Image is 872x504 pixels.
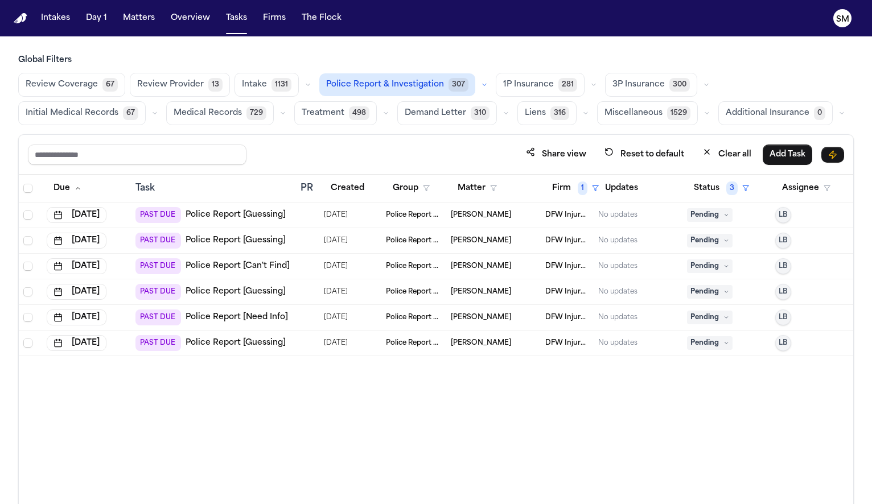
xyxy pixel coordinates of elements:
button: Review Provider13 [130,73,230,97]
span: Jason Shackelford [451,262,511,271]
div: Task [135,181,291,195]
span: Pending [687,208,733,222]
a: Day 1 [81,8,112,28]
span: Police Report & Investigation [386,262,442,271]
span: Tawny Hank [451,236,511,245]
a: Police Report [Need Info] [186,312,288,323]
span: Robert Montes [451,338,511,348]
span: 3 [726,181,738,195]
button: Intakes [36,8,75,28]
span: PAST DUE [135,335,181,351]
button: [DATE] [47,233,106,249]
button: LB [775,258,791,274]
span: 281 [558,78,577,92]
span: Review Coverage [26,79,98,90]
span: 10/1/2025, 6:59:05 AM [324,258,348,274]
span: PAST DUE [135,284,181,300]
span: 67 [123,106,138,120]
button: 1P Insurance281 [496,73,585,97]
button: LB [775,284,791,300]
span: 1 [578,181,587,195]
button: Demand Letter310 [397,101,497,125]
span: LB [779,210,788,220]
button: LB [775,207,791,223]
a: Police Report [Can't Find] [186,261,290,272]
button: [DATE] [47,207,106,223]
h3: Global Filters [18,55,854,66]
span: DFW Injury Lawyers [545,287,589,296]
span: 10/7/2025, 11:18:55 AM [324,309,348,325]
button: Created [324,178,371,199]
button: Overview [166,8,215,28]
div: PR [301,181,315,195]
span: 316 [550,106,569,120]
span: Pending [687,336,733,350]
span: LB [779,313,788,322]
button: Updates [598,178,645,199]
span: Select row [23,338,32,348]
button: Intake1131 [235,73,299,97]
button: Police Report & Investigation307 [319,73,475,96]
span: 310 [471,106,490,120]
button: [DATE] [47,309,106,325]
button: Medical Records729 [166,101,274,125]
button: Firms [258,8,290,28]
text: SM [836,15,849,23]
span: LB [779,287,788,296]
button: Group [386,178,437,199]
div: No updates [598,262,637,271]
button: Due [47,178,88,199]
span: Select row [23,287,32,296]
span: PAST DUE [135,207,181,223]
a: Police Report [Guessing] [186,286,286,298]
div: No updates [598,313,637,322]
div: No updates [598,287,637,296]
button: LB [775,233,791,249]
span: Select row [23,236,32,245]
span: Additional Insurance [726,108,809,119]
span: PAST DUE [135,309,181,325]
span: Select all [23,184,32,193]
button: [DATE] [47,284,106,300]
span: Shiquan Freeney [451,287,511,296]
span: LB [779,262,788,271]
span: Demand Letter [405,108,466,119]
button: Matter [451,178,504,199]
span: 729 [246,106,266,120]
span: DFW Injury Lawyers [545,210,589,220]
a: Police Report [Guessing] [186,235,286,246]
button: Matters [118,8,159,28]
a: Police Report [Guessing] [186,209,286,221]
span: 307 [449,78,468,92]
span: PAST DUE [135,258,181,274]
button: The Flock [297,8,346,28]
span: 1131 [272,78,291,92]
span: DFW Injury Lawyers [545,236,589,245]
span: Select row [23,210,32,220]
span: 13 [208,78,223,92]
span: 3P Insurance [612,79,665,90]
div: No updates [598,338,637,348]
span: 67 [102,78,118,92]
a: Tasks [221,8,252,28]
button: Reset to default [598,144,691,165]
span: DFW Injury Lawyers [545,338,589,348]
button: Status3 [687,178,756,199]
button: Share view [519,144,593,165]
button: Additional Insurance0 [718,101,833,125]
button: Immediate Task [821,147,844,163]
span: Liens [525,108,546,119]
span: Select row [23,262,32,271]
span: 10/1/2025, 6:56:50 AM [324,233,348,249]
span: Police Report & Investigation [386,287,442,296]
span: 10/8/2025, 9:03:59 AM [324,335,348,351]
span: Police Report & Investigation [326,79,444,90]
div: No updates [598,210,637,220]
span: Pending [687,234,733,247]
